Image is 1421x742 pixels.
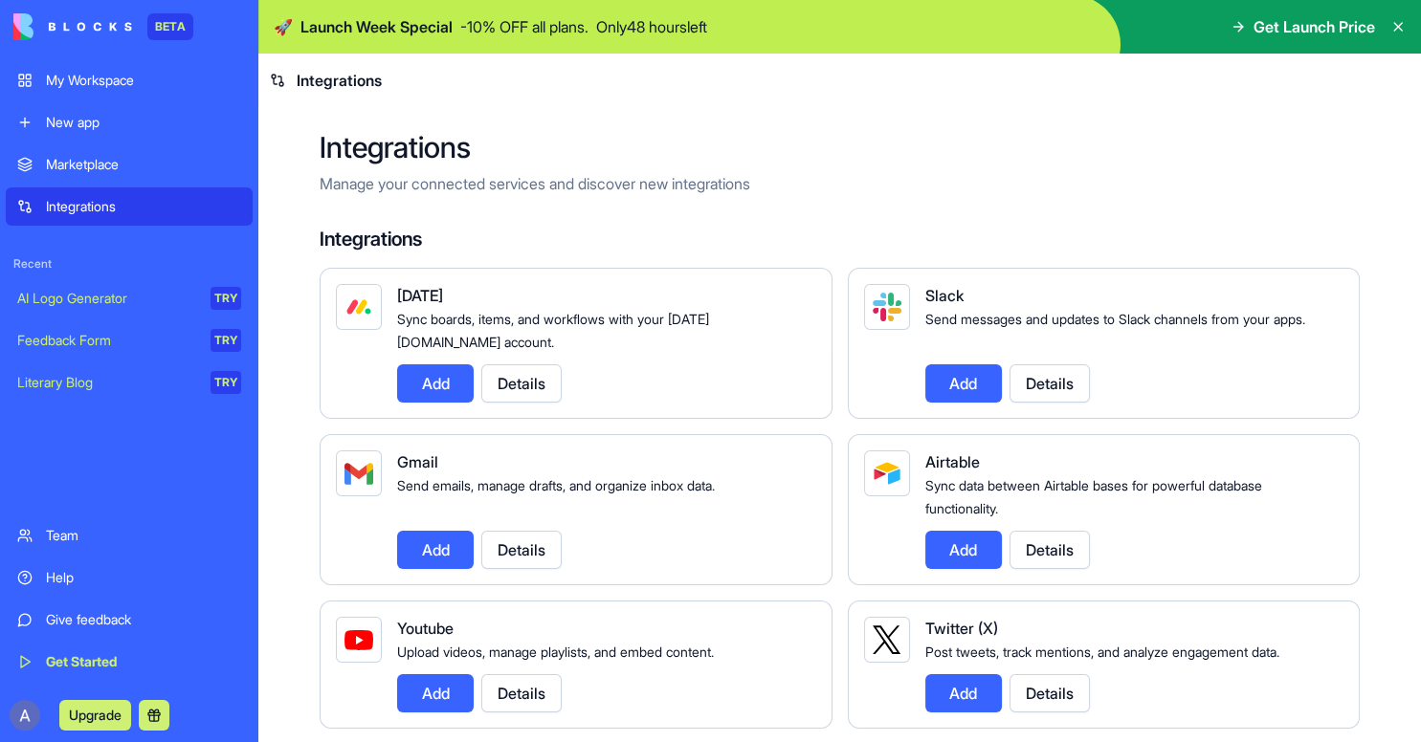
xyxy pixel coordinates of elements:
span: Send emails, manage drafts, and organize inbox data. [397,477,715,493]
div: AI Logo Generator [17,289,197,308]
span: 🚀 [274,15,293,38]
button: Details [481,674,562,712]
h4: Integrations [320,226,1360,252]
button: Add [925,364,1002,403]
button: Upgrade [59,700,131,731]
div: BETA [147,13,193,40]
span: [DATE] [397,286,443,305]
button: Add [925,674,1002,712]
a: Give feedback [6,600,253,639]
span: Upload videos, manage playlists, and embed content. [397,644,714,660]
img: ACg8ocIuD2zz4CXNSSAYqleWL7V8vgATm3_Zkh1-xmceHgnlf3V1d9g=s96-c [10,700,40,731]
div: Feedback Form [17,331,197,350]
button: Details [1010,531,1090,569]
div: Give feedback [46,610,241,629]
span: Integrations [297,69,382,92]
div: Integrations [46,197,241,216]
div: Marketplace [46,155,241,174]
p: Manage your connected services and discover new integrations [320,172,1360,195]
button: Details [481,531,562,569]
div: Team [46,526,241,545]
a: Upgrade [59,705,131,724]
div: Get Started [46,652,241,671]
button: Add [925,531,1002,569]
span: Launch Week Special [300,15,453,38]
span: Twitter (X) [925,619,998,638]
button: Add [397,364,474,403]
span: Get Launch Price [1254,15,1375,38]
img: logo [13,13,132,40]
h2: Integrations [320,130,1360,164]
button: Details [1010,674,1090,712]
a: Get Started [6,643,253,681]
a: Integrations [6,187,253,226]
button: Add [397,531,474,569]
span: Youtube [397,619,454,638]
div: Literary Blog [17,373,197,392]
span: Send messages and updates to Slack channels from your apps. [925,311,1305,327]
a: AI Logo GeneratorTRY [6,279,253,317]
span: Gmail [397,452,438,471]
div: TRY [211,329,241,352]
a: BETA [13,13,193,40]
a: My Workspace [6,61,253,99]
span: Sync boards, items, and workflows with your [DATE][DOMAIN_NAME] account. [397,311,709,350]
button: Details [1010,364,1090,403]
span: Recent [6,256,253,272]
div: Help [46,568,241,587]
div: My Workspace [46,71,241,90]
a: New app [6,103,253,142]
a: Literary BlogTRY [6,363,253,402]
span: Airtable [925,452,980,471]
a: Team [6,516,253,555]
span: Post tweets, track mentions, and analyze engagement data. [925,644,1279,660]
div: TRY [211,371,241,394]
button: Add [397,674,474,712]
span: Sync data between Airtable bases for powerful database functionality. [925,477,1262,516]
p: Only 48 hours left [596,15,707,38]
span: Slack [925,286,964,305]
div: TRY [211,287,241,310]
a: Help [6,558,253,597]
p: - 10 % OFF all plans. [460,15,588,38]
button: Details [481,364,562,403]
a: Feedback FormTRY [6,321,253,360]
div: New app [46,113,241,132]
a: Marketplace [6,145,253,184]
